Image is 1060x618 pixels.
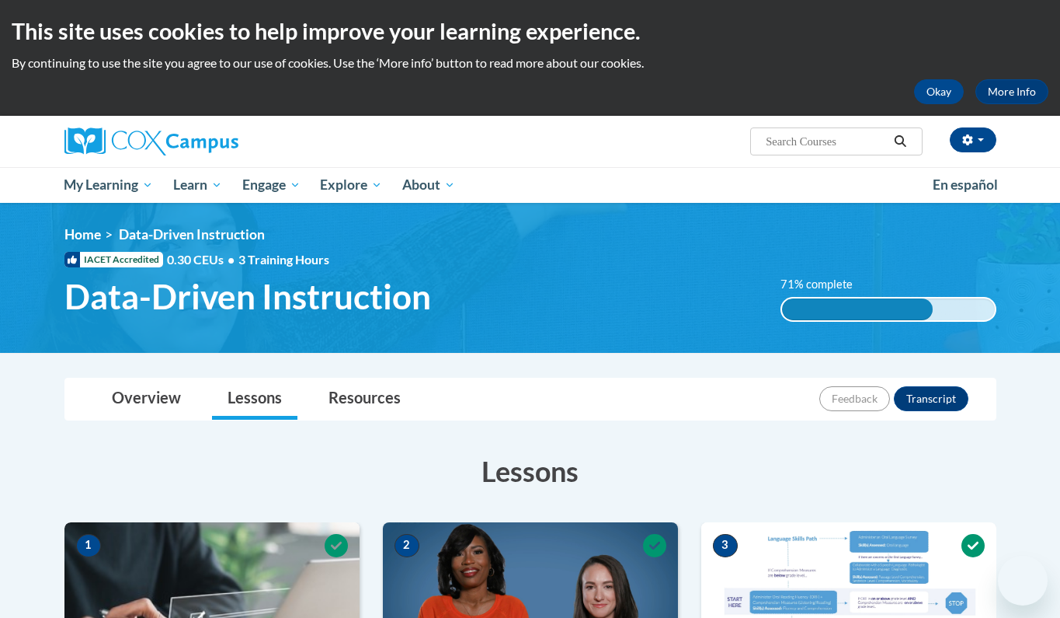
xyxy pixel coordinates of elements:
[242,176,301,194] span: Engage
[64,127,360,155] a: Cox Campus
[780,276,870,293] label: 71% complete
[41,167,1020,203] div: Main menu
[764,132,888,151] input: Search Courses
[212,379,297,420] a: Lessons
[54,167,164,203] a: My Learning
[64,226,101,243] a: Home
[819,386,890,411] button: Feedback
[12,54,1048,72] p: By continuing to use the site you agree to our use of cookies. Use the ‘More info’ button to read...
[64,252,163,267] span: IACET Accredited
[394,534,419,557] span: 2
[64,452,996,491] h3: Lessons
[888,132,912,151] button: Search
[313,379,416,420] a: Resources
[119,226,265,243] span: Data-Driven Instruction
[64,176,153,194] span: My Learning
[228,252,235,267] span: •
[310,167,392,203] a: Explore
[392,167,465,203] a: About
[163,167,232,203] a: Learn
[232,167,311,203] a: Engage
[64,127,238,155] img: Cox Campus
[238,252,329,267] span: 3 Training Hours
[782,299,933,320] div: 71% complete
[64,276,431,317] span: Data-Driven Instruction
[914,79,964,104] button: Okay
[998,556,1048,606] iframe: Button to launch messaging window
[950,127,996,152] button: Account Settings
[933,176,998,193] span: En español
[894,386,968,411] button: Transcript
[76,534,101,557] span: 1
[167,251,238,268] span: 0.30 CEUs
[96,379,196,420] a: Overview
[713,534,738,557] span: 3
[320,176,382,194] span: Explore
[975,79,1048,104] a: More Info
[923,169,1008,201] a: En español
[12,16,1048,47] h2: This site uses cookies to help improve your learning experience.
[402,176,455,194] span: About
[173,176,222,194] span: Learn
